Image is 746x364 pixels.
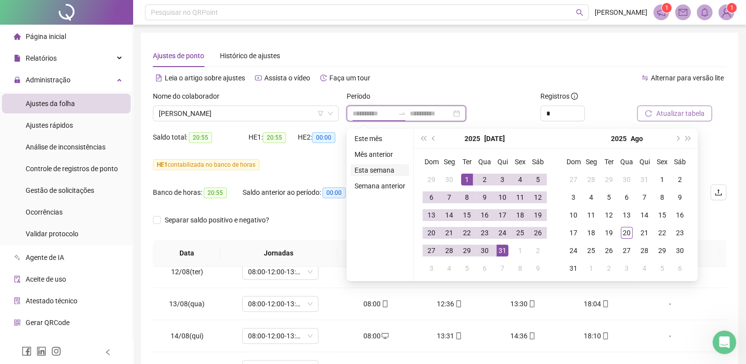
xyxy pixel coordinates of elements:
[582,188,600,206] td: 2025-08-04
[603,209,615,221] div: 12
[347,298,405,309] div: 08:00
[656,245,668,256] div: 29
[656,209,668,221] div: 15
[631,129,643,148] button: month panel
[497,262,508,274] div: 7
[440,259,458,277] td: 2025-08-04
[601,332,609,339] span: mobile
[26,186,94,194] span: Gestão de solicitações
[322,187,346,198] span: 00:00
[26,121,73,129] span: Ajustes rápidos
[418,129,428,148] button: super-prev-year
[700,8,709,17] span: bell
[327,110,333,116] span: down
[426,262,437,274] div: 3
[600,259,618,277] td: 2025-09-02
[497,174,508,185] div: 3
[585,174,597,185] div: 28
[683,129,694,148] button: super-next-year
[565,224,582,242] td: 2025-08-17
[618,171,636,188] td: 2025-07-30
[14,297,21,304] span: solution
[514,227,526,239] div: 25
[22,346,32,356] span: facebook
[476,242,494,259] td: 2025-07-30
[14,319,21,326] span: qrcode
[637,106,712,121] button: Atualizar tabela
[618,242,636,259] td: 2025-08-27
[674,227,686,239] div: 23
[529,259,547,277] td: 2025-08-09
[511,242,529,259] td: 2025-08-01
[423,188,440,206] td: 2025-07-06
[641,330,699,341] div: -
[440,206,458,224] td: 2025-07-14
[585,262,597,274] div: 1
[248,328,313,343] span: 08:00-12:00-13:12-18:00
[651,74,724,82] span: Alternar para versão lite
[529,206,547,224] td: 2025-07-19
[540,91,578,102] span: Registros
[603,191,615,203] div: 5
[423,171,440,188] td: 2025-06-29
[529,153,547,171] th: Sáb
[568,330,625,341] div: 18:10
[603,174,615,185] div: 29
[443,227,455,239] div: 21
[458,171,476,188] td: 2025-07-01
[618,153,636,171] th: Qua
[189,132,212,143] span: 20:55
[423,153,440,171] th: Dom
[14,76,21,83] span: lock
[712,330,736,354] iframe: Intercom live chat
[423,242,440,259] td: 2025-07-27
[641,74,648,81] span: swap
[565,171,582,188] td: 2025-07-27
[26,76,71,84] span: Administração
[347,330,405,341] div: 08:00
[255,74,262,81] span: youtube
[528,332,535,339] span: mobile
[36,346,46,356] span: linkedin
[153,159,259,170] span: contabilizada no banco de horas
[461,209,473,221] div: 15
[672,129,682,148] button: next-year
[656,262,668,274] div: 5
[14,33,21,40] span: home
[14,276,21,283] span: audit
[568,298,625,309] div: 18:04
[657,8,666,17] span: notification
[497,227,508,239] div: 24
[636,153,653,171] th: Qui
[514,209,526,221] div: 18
[674,245,686,256] div: 30
[671,188,689,206] td: 2025-08-09
[26,100,75,108] span: Ajustes da folha
[662,3,672,13] sup: 1
[671,242,689,259] td: 2025-08-30
[461,245,473,256] div: 29
[347,91,377,102] label: Período
[476,224,494,242] td: 2025-07-23
[719,5,734,20] img: 87554
[476,171,494,188] td: 2025-07-02
[461,191,473,203] div: 8
[249,132,298,143] div: HE 1:
[511,188,529,206] td: 2025-07-11
[171,268,203,276] span: 12/08(ter)
[600,171,618,188] td: 2025-07-29
[26,297,77,305] span: Atestado técnico
[426,174,437,185] div: 29
[443,174,455,185] div: 30
[568,174,579,185] div: 27
[476,259,494,277] td: 2025-08-06
[204,187,227,198] span: 20:55
[153,132,249,143] div: Saldo total:
[440,171,458,188] td: 2025-06-30
[494,206,511,224] td: 2025-07-17
[458,206,476,224] td: 2025-07-15
[585,191,597,203] div: 4
[641,298,699,309] div: -
[479,245,491,256] div: 30
[494,330,552,341] div: 14:36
